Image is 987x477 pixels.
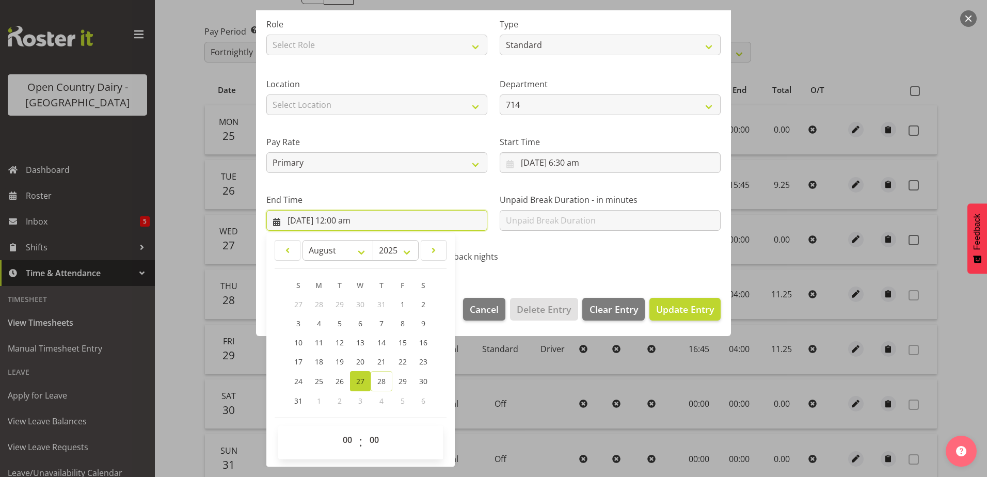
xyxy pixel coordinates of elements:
a: 5 [329,314,350,333]
span: 6 [421,396,425,406]
a: 25 [309,371,329,391]
a: 3 [288,314,309,333]
span: 2 [421,299,425,309]
input: Click to select... [266,210,487,231]
label: Location [266,78,487,90]
a: 23 [413,352,434,371]
a: 6 [350,314,371,333]
span: 27 [356,376,364,386]
a: 9 [413,314,434,333]
span: Call back nights [432,251,498,262]
span: Update Entry [656,303,714,315]
a: 7 [371,314,392,333]
span: 1 [317,396,321,406]
a: 2 [413,295,434,314]
span: Delete Entry [517,303,571,316]
span: M [315,280,322,290]
a: 24 [288,371,309,391]
span: 25 [315,376,323,386]
span: 3 [296,319,300,328]
span: 6 [358,319,362,328]
a: 27 [350,371,371,391]
a: 18 [309,352,329,371]
span: 9 [421,319,425,328]
span: 16 [419,338,427,347]
span: S [296,280,300,290]
span: 3 [358,396,362,406]
a: 15 [392,333,413,352]
a: 8 [392,314,413,333]
a: 4 [309,314,329,333]
span: 30 [356,299,364,309]
a: 14 [371,333,392,352]
span: Cancel [470,303,499,316]
input: Click to select... [500,152,721,173]
label: Unpaid Break Duration - in minutes [500,194,721,206]
span: 5 [338,319,342,328]
button: Feedback - Show survey [967,203,987,274]
a: 17 [288,352,309,371]
input: Unpaid Break Duration [500,210,721,231]
span: 10 [294,338,303,347]
span: 23 [419,357,427,367]
a: 30 [413,371,434,391]
label: End Time [266,194,487,206]
span: 31 [294,396,303,406]
span: F [401,280,404,290]
label: Pay Rate [266,136,487,148]
span: 17 [294,357,303,367]
a: 29 [392,371,413,391]
a: 20 [350,352,371,371]
span: 2 [338,396,342,406]
span: 4 [317,319,321,328]
span: 22 [399,357,407,367]
span: T [338,280,342,290]
a: 28 [371,371,392,391]
span: 19 [336,357,344,367]
span: 5 [401,396,405,406]
span: T [379,280,384,290]
span: 27 [294,299,303,309]
span: W [357,280,363,290]
span: 20 [356,357,364,367]
span: 28 [377,376,386,386]
label: Role [266,18,487,30]
a: 1 [392,295,413,314]
button: Update Entry [649,298,721,321]
label: Department [500,78,721,90]
span: 24 [294,376,303,386]
a: 19 [329,352,350,371]
span: 29 [336,299,344,309]
button: Cancel [463,298,505,321]
a: 21 [371,352,392,371]
span: 18 [315,357,323,367]
button: Delete Entry [510,298,578,321]
span: 26 [336,376,344,386]
span: 13 [356,338,364,347]
a: 31 [288,391,309,410]
span: 8 [401,319,405,328]
span: 14 [377,338,386,347]
a: 10 [288,333,309,352]
span: Clear Entry [590,303,638,316]
label: Start Time [500,136,721,148]
a: 12 [329,333,350,352]
span: 31 [377,299,386,309]
span: 4 [379,396,384,406]
img: help-xxl-2.png [956,446,966,456]
span: 1 [401,299,405,309]
span: S [421,280,425,290]
label: Type [500,18,721,30]
button: Clear Entry [582,298,644,321]
span: 11 [315,338,323,347]
span: 29 [399,376,407,386]
span: 21 [377,357,386,367]
span: 30 [419,376,427,386]
a: 11 [309,333,329,352]
a: 16 [413,333,434,352]
span: Feedback [973,214,982,250]
span: : [359,430,362,455]
a: 22 [392,352,413,371]
span: 28 [315,299,323,309]
span: 15 [399,338,407,347]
